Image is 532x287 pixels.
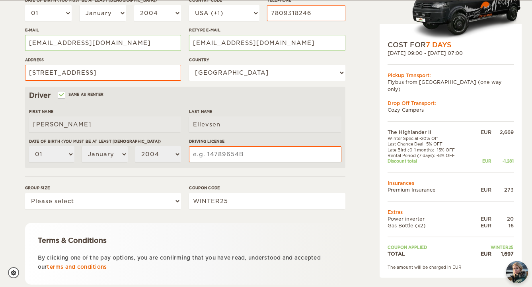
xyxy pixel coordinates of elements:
[491,186,514,193] div: 273
[8,267,24,278] a: Cookie settings
[472,129,491,136] div: EUR
[189,109,341,114] label: Last Name
[472,158,491,164] div: EUR
[25,27,181,33] label: E-mail
[38,253,333,272] p: By clicking one of the pay options, you are confirming that you have read, understood and accepte...
[491,222,514,229] div: 16
[58,91,104,98] label: Same as renter
[29,116,181,132] input: e.g. William
[388,250,472,257] td: TOTAL
[388,222,472,229] td: Gas Bottle (x2)
[388,179,514,186] td: Insurances
[491,215,514,222] div: 20
[189,146,341,162] input: e.g. 14789654B
[388,208,514,215] td: Extras
[38,236,333,245] div: Terms & Conditions
[491,250,514,257] div: 1,697
[506,261,528,283] button: chat-button
[472,222,491,229] div: EUR
[491,129,514,136] div: 2,669
[388,147,472,152] td: Late Bird (0-1 month): -15% OFF
[388,153,472,158] td: Rental Period (7 days): -8% OFF
[29,109,181,114] label: First Name
[388,129,472,136] td: The Highlander II
[58,93,64,98] input: Same as renter
[189,116,341,132] input: e.g. Smith
[426,41,451,49] span: 7 Days
[388,107,514,113] td: Cozy Campers
[47,264,107,270] a: terms and conditions
[388,72,514,79] div: Pickup Transport:
[189,27,345,33] label: Retype E-mail
[388,99,514,106] div: Drop Off Transport:
[25,65,181,81] input: e.g. Street, City, Zip Code
[388,215,472,222] td: Power inverter
[388,141,472,147] td: Last Chance Deal -5% OFF
[472,215,491,222] div: EUR
[267,5,345,21] input: e.g. 1 234 567 890
[388,79,514,92] td: Flybus from [GEOGRAPHIC_DATA] (one way only)
[388,158,472,164] td: Discount total
[189,138,341,144] label: Driving License
[388,186,472,193] td: Premium Insurance
[472,250,491,257] div: EUR
[388,40,514,50] div: COST FOR
[29,91,341,100] div: Driver
[189,35,345,51] input: e.g. example@example.com
[472,244,513,250] td: WINTER25
[25,57,181,63] label: Address
[491,158,514,164] div: -1,281
[388,50,514,56] div: [DATE] 09:00 - [DATE] 07:00
[388,136,472,141] td: Winter Special -20% Off
[388,264,514,270] div: The amount will be charged in EUR
[506,261,528,283] img: Freyja at Cozy Campers
[25,35,181,51] input: e.g. example@example.com
[25,185,181,191] label: Group size
[388,244,472,250] td: Coupon applied
[189,57,345,63] label: Country
[472,186,491,193] div: EUR
[29,138,181,144] label: Date of birth (You must be at least [DEMOGRAPHIC_DATA])
[189,185,345,191] label: Coupon code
